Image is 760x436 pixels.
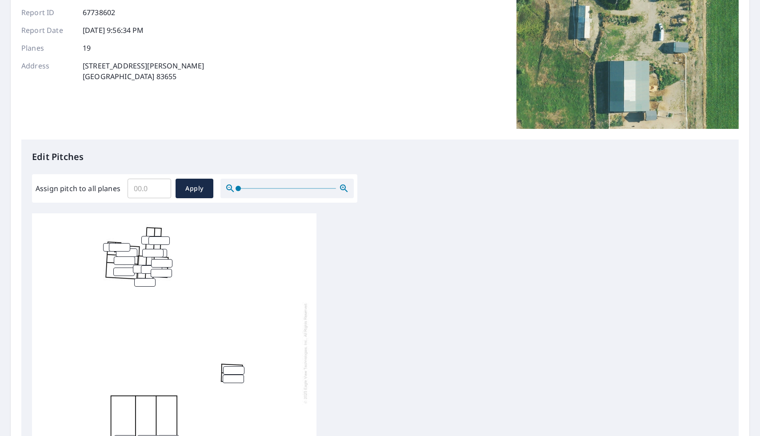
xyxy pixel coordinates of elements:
[32,150,728,164] p: Edit Pitches
[83,25,144,36] p: [DATE] 9:56:34 PM
[21,7,75,18] p: Report ID
[21,60,75,82] p: Address
[176,179,213,198] button: Apply
[183,183,206,194] span: Apply
[36,183,120,194] label: Assign pitch to all planes
[83,60,204,82] p: [STREET_ADDRESS][PERSON_NAME] [GEOGRAPHIC_DATA] 83655
[21,25,75,36] p: Report Date
[21,43,75,53] p: Planes
[83,7,115,18] p: 67738602
[83,43,91,53] p: 19
[128,176,171,201] input: 00.0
